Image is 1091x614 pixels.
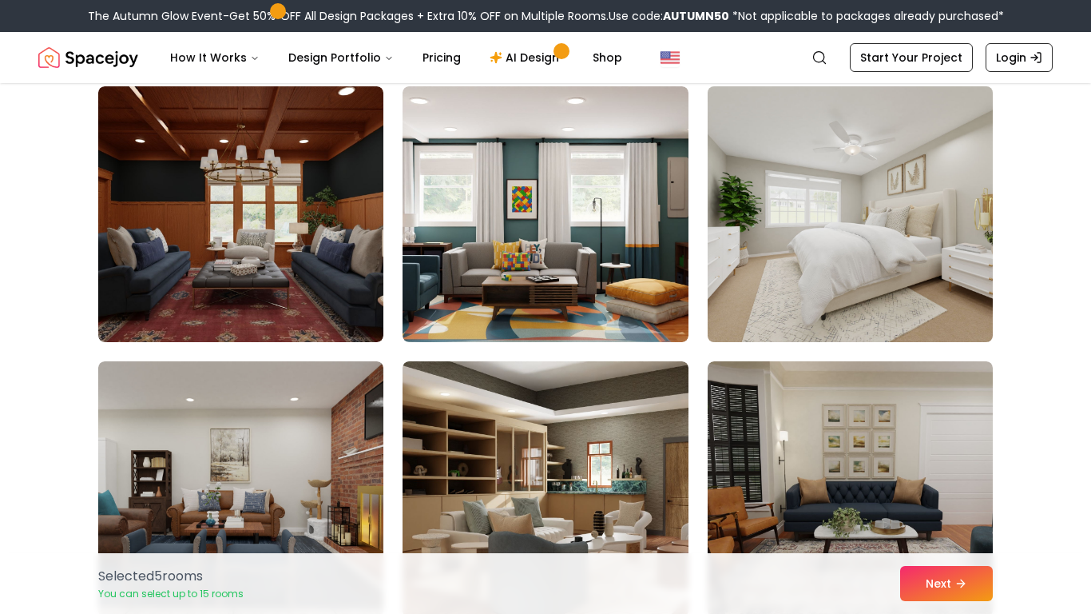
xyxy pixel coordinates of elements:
img: Room room-94 [98,86,383,342]
span: *Not applicable to packages already purchased* [729,8,1004,24]
a: AI Design [477,42,577,74]
p: Selected 5 room s [98,567,244,586]
a: Spacejoy [38,42,138,74]
a: Login [986,43,1053,72]
p: You can select up to 15 rooms [98,588,244,600]
img: Room room-96 [700,80,1000,349]
b: AUTUMN50 [663,8,729,24]
a: Pricing [410,42,474,74]
button: Design Portfolio [276,42,407,74]
button: Next [900,566,993,601]
nav: Global [38,32,1053,83]
button: How It Works [157,42,272,74]
div: The Autumn Glow Event-Get 50% OFF All Design Packages + Extra 10% OFF on Multiple Rooms. [88,8,1004,24]
a: Start Your Project [850,43,973,72]
nav: Main [157,42,635,74]
img: United States [661,48,680,67]
img: Spacejoy Logo [38,42,138,74]
a: Shop [580,42,635,74]
img: Room room-95 [403,86,688,342]
span: Use code: [609,8,729,24]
